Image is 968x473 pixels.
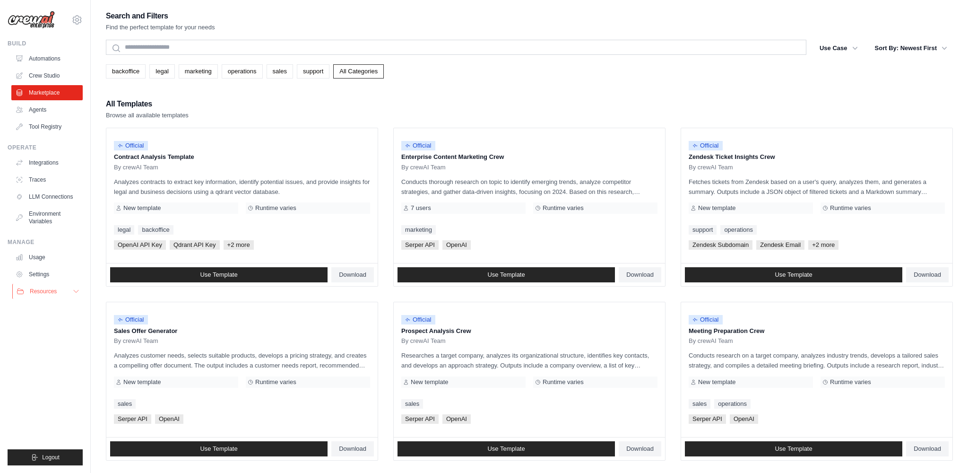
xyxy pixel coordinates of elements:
[626,271,654,279] span: Download
[114,152,370,162] p: Contract Analysis Template
[179,64,218,79] a: marketing
[685,441,902,456] a: Use Template
[331,441,374,456] a: Download
[685,267,902,282] a: Use Template
[11,206,83,229] a: Environment Variables
[487,271,525,279] span: Use Template
[401,152,657,162] p: Enterprise Content Marketing Crew
[730,414,758,424] span: OpenAI
[689,164,733,171] span: By crewAI Team
[401,399,423,409] a: sales
[11,119,83,134] a: Tool Registry
[689,350,945,370] p: Conducts research on a target company, analyzes industry trends, develops a tailored sales strate...
[401,337,446,345] span: By crewAI Team
[11,102,83,117] a: Agents
[689,337,733,345] span: By crewAI Team
[11,189,83,204] a: LLM Connections
[689,315,723,324] span: Official
[906,267,949,282] a: Download
[8,40,83,47] div: Build
[114,240,166,250] span: OpenAI API Key
[30,288,57,295] span: Resources
[333,64,384,79] a: All Categories
[8,449,83,465] button: Logout
[114,164,158,171] span: By crewAI Team
[689,326,945,336] p: Meeting Preparation Crew
[11,68,83,83] a: Crew Studio
[442,414,471,424] span: OpenAI
[775,271,812,279] span: Use Template
[698,204,735,212] span: New template
[110,267,328,282] a: Use Template
[401,315,435,324] span: Official
[106,97,189,111] h2: All Templates
[689,414,726,424] span: Serper API
[626,445,654,453] span: Download
[411,378,448,386] span: New template
[914,271,941,279] span: Download
[11,85,83,100] a: Marketplace
[689,240,752,250] span: Zendesk Subdomain
[106,23,215,32] p: Find the perfect template for your needs
[170,240,220,250] span: Qdrant API Key
[689,225,717,235] a: support
[114,315,148,324] span: Official
[12,284,84,299] button: Resources
[106,64,146,79] a: backoffice
[689,152,945,162] p: Zendesk Ticket Insights Crew
[114,177,370,197] p: Analyzes contracts to extract key information, identify potential issues, and provide insights fo...
[114,399,136,409] a: sales
[401,326,657,336] p: Prospect Analysis Crew
[255,378,296,386] span: Runtime varies
[11,250,83,265] a: Usage
[830,204,871,212] span: Runtime varies
[11,51,83,66] a: Automations
[401,240,439,250] span: Serper API
[442,240,471,250] span: OpenAI
[398,267,615,282] a: Use Template
[401,414,439,424] span: Serper API
[869,40,953,57] button: Sort By: Newest First
[297,64,329,79] a: support
[224,240,254,250] span: +2 more
[110,441,328,456] a: Use Template
[114,326,370,336] p: Sales Offer Generator
[543,378,584,386] span: Runtime varies
[401,177,657,197] p: Conducts thorough research on topic to identify emerging trends, analyze competitor strategies, a...
[689,141,723,150] span: Official
[411,204,431,212] span: 7 users
[114,225,134,235] a: legal
[689,399,710,409] a: sales
[114,337,158,345] span: By crewAI Team
[543,204,584,212] span: Runtime varies
[401,164,446,171] span: By crewAI Team
[720,225,757,235] a: operations
[42,454,60,461] span: Logout
[830,378,871,386] span: Runtime varies
[106,9,215,23] h2: Search and Filters
[619,441,661,456] a: Download
[106,111,189,120] p: Browse all available templates
[11,267,83,282] a: Settings
[123,378,161,386] span: New template
[8,238,83,246] div: Manage
[906,441,949,456] a: Download
[714,399,751,409] a: operations
[808,240,838,250] span: +2 more
[914,445,941,453] span: Download
[339,445,366,453] span: Download
[138,225,173,235] a: backoffice
[11,155,83,170] a: Integrations
[114,141,148,150] span: Official
[619,267,661,282] a: Download
[155,414,183,424] span: OpenAI
[114,414,151,424] span: Serper API
[814,40,864,57] button: Use Case
[401,141,435,150] span: Official
[689,177,945,197] p: Fetches tickets from Zendesk based on a user's query, analyzes them, and generates a summary. Out...
[255,204,296,212] span: Runtime varies
[11,172,83,187] a: Traces
[222,64,263,79] a: operations
[339,271,366,279] span: Download
[123,204,161,212] span: New template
